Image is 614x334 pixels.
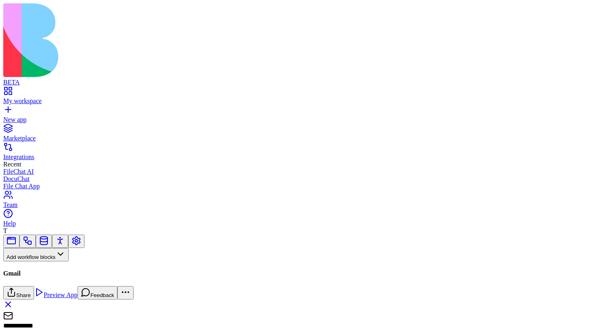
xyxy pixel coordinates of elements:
[3,168,611,175] a: FileChat AI
[3,3,330,77] img: logo
[3,220,611,227] div: Help
[3,146,611,161] a: Integrations
[3,97,611,105] div: My workspace
[3,116,611,123] div: New app
[3,175,611,183] a: DocuChat
[3,127,611,142] a: Marketplace
[3,153,611,161] div: Integrations
[3,135,611,142] div: Marketplace
[3,201,611,209] div: Team
[3,109,611,123] a: New app
[78,286,118,300] button: Feedback
[3,286,34,300] button: Share
[3,183,611,190] a: File Chat App
[3,248,69,261] button: Add workflow blocks
[3,79,611,86] div: BETA
[34,291,78,298] a: Preview App
[3,270,611,277] h4: Gmail
[3,194,611,209] a: Team
[3,161,21,168] span: Recent
[3,90,611,105] a: My workspace
[3,227,7,234] span: T
[3,71,611,86] a: BETA
[3,213,611,227] a: Help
